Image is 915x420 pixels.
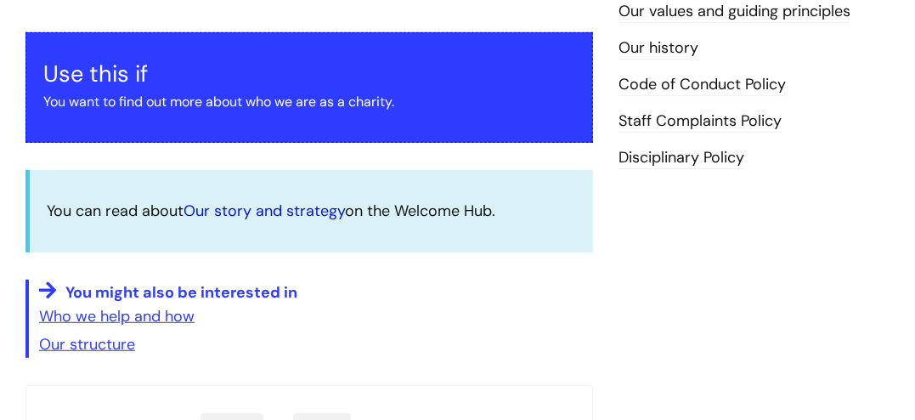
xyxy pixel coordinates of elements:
[47,197,576,224] p: You can read about on the Welcome Hub.
[65,282,297,303] span: You might also be interested in
[39,306,195,326] a: Who we help and how
[43,60,575,88] h3: Use this if
[618,74,786,96] a: Code of Conduct Policy
[184,201,345,221] a: Our story and strategy
[618,111,782,133] a: Staff Complaints Policy
[618,37,698,60] a: Our history
[618,147,744,169] a: Disciplinary Policy
[618,1,850,23] a: Our values and guiding principles
[43,93,394,111] span: You want to find out more about who we are as a charity.
[39,334,135,355] a: Our structure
